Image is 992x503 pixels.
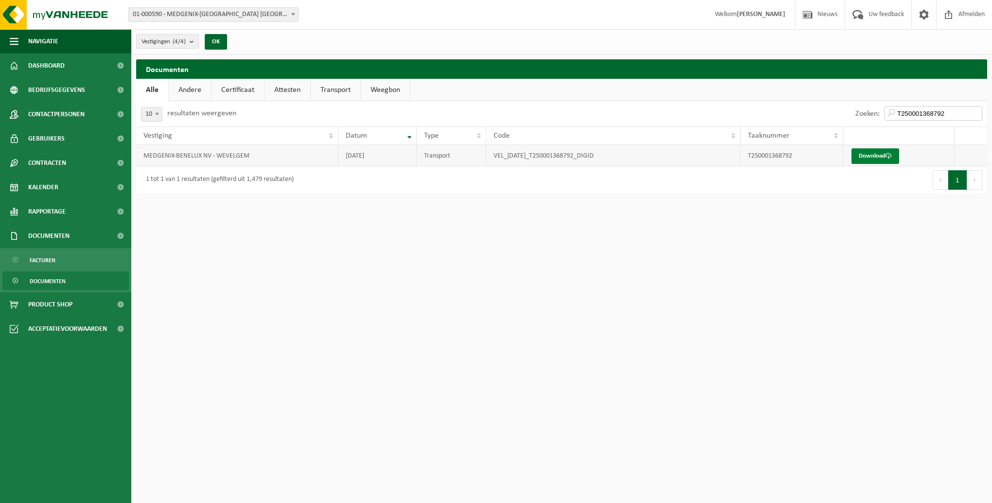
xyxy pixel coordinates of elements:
count: (4/4) [173,38,186,45]
label: resultaten weergeven [167,109,236,117]
span: Code [494,132,510,140]
label: Zoeken: [855,110,880,118]
a: Transport [311,79,360,101]
span: 01-000590 - MEDGENIX-BENELUX NV - WEVELGEM [129,8,298,21]
a: Download [851,148,899,164]
div: 1 tot 1 van 1 resultaten (gefilterd uit 1,479 resultaten) [141,171,294,189]
button: 1 [948,170,967,190]
span: Product Shop [28,292,72,317]
button: Vestigingen(4/4) [136,34,199,49]
span: 01-000590 - MEDGENIX-BENELUX NV - WEVELGEM [128,7,299,22]
button: Next [967,170,982,190]
span: Documenten [30,272,66,290]
a: Certificaat [212,79,264,101]
span: Facturen [30,251,55,269]
td: [DATE] [338,145,417,166]
span: Bedrijfsgegevens [28,78,85,102]
strong: [PERSON_NAME] [737,11,785,18]
span: Dashboard [28,54,65,78]
span: Kalender [28,175,58,199]
a: Weegbon [361,79,410,101]
span: Contactpersonen [28,102,85,126]
td: VEL_[DATE]_T250001368792_DIGID [486,145,741,166]
td: MEDGENIX-BENELUX NV - WEVELGEM [136,145,338,166]
a: Documenten [2,271,129,290]
td: Transport [417,145,486,166]
a: Alle [136,79,168,101]
a: Facturen [2,251,129,269]
span: Type [424,132,439,140]
span: Acceptatievoorwaarden [28,317,107,341]
button: Previous [933,170,948,190]
span: Taaknummer [748,132,790,140]
a: Attesten [265,79,310,101]
span: Gebruikers [28,126,65,151]
span: 10 [141,107,162,122]
span: Navigatie [28,29,58,54]
span: Rapportage [28,199,66,224]
span: Vestigingen [142,35,186,49]
span: Contracten [28,151,66,175]
td: T250001368792 [741,145,843,166]
span: Documenten [28,224,70,248]
span: Datum [346,132,367,140]
a: Andere [169,79,211,101]
button: OK [205,34,227,50]
span: Vestiging [143,132,172,140]
h2: Documenten [136,59,987,78]
span: 10 [142,108,162,121]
